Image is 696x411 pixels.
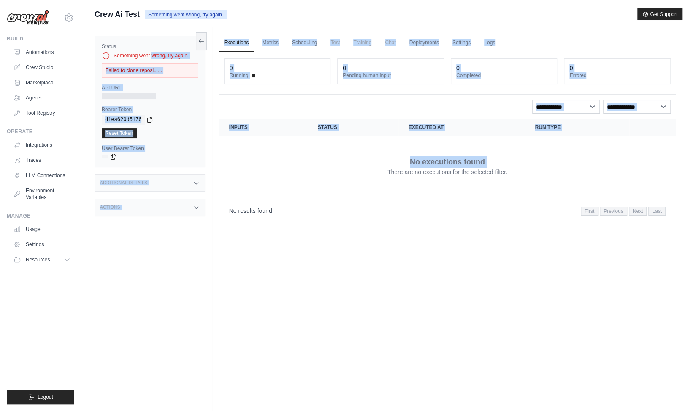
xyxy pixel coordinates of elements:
[648,207,666,216] span: Last
[219,119,676,221] section: Crew executions table
[95,8,140,20] span: Crew Ai Test
[348,34,376,51] span: Training is not available until the deployment is complete
[410,156,485,168] p: No executions found
[525,119,629,136] th: Run Type
[38,394,53,400] span: Logout
[219,34,254,52] a: Executions
[479,34,500,52] a: Logs
[10,76,74,89] a: Marketplace
[10,253,74,266] button: Resources
[102,106,198,113] label: Bearer Token
[230,72,249,79] span: Running
[102,115,145,125] code: d1ea620d5176
[629,207,647,216] span: Next
[343,64,346,72] div: 0
[102,51,198,60] div: Something went wrong, try again.
[7,128,74,135] div: Operate
[637,8,682,20] button: Get Support
[10,91,74,105] a: Agents
[145,10,227,19] span: Something went wrong, try again.
[100,180,147,185] h3: Additional Details
[26,256,50,263] span: Resources
[10,238,74,251] a: Settings
[102,145,198,152] label: User Bearer Token
[10,223,74,236] a: Usage
[10,169,74,182] a: LLM Connections
[7,10,49,26] img: Logo
[380,34,401,51] span: Chat is not available until the deployment is complete
[654,371,696,411] div: Widget chat
[7,35,74,42] div: Build
[569,72,665,79] dt: Errored
[287,34,322,52] a: Scheduling
[10,46,74,59] a: Automations
[10,153,74,167] a: Traces
[447,34,476,52] a: Settings
[387,168,507,176] p: There are no executions for the selected filter.
[398,119,525,136] th: Executed at
[600,207,627,216] span: Previous
[456,72,552,79] dt: Completed
[257,34,284,52] a: Metrics
[102,63,198,78] div: Failed to clone reposi......
[325,34,345,51] span: Test
[10,138,74,152] a: Integrations
[654,371,696,411] iframe: Chat Widget
[102,128,137,138] a: Reset Token
[10,106,74,120] a: Tool Registry
[7,390,74,404] button: Logout
[343,72,439,79] dt: Pending human input
[230,64,233,72] div: 0
[100,205,120,210] h3: Actions
[581,207,598,216] span: First
[102,84,198,91] label: API URL
[569,64,573,72] div: 0
[219,119,308,136] th: Inputs
[10,61,74,74] a: Crew Studio
[102,43,198,50] label: Status
[456,64,460,72] div: 0
[581,207,666,216] nav: Pagination
[404,34,444,52] a: Deployments
[308,119,398,136] th: Status
[229,207,272,215] p: No results found
[7,212,74,219] div: Manage
[10,184,74,204] a: Environment Variables
[219,200,676,221] nav: Pagination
